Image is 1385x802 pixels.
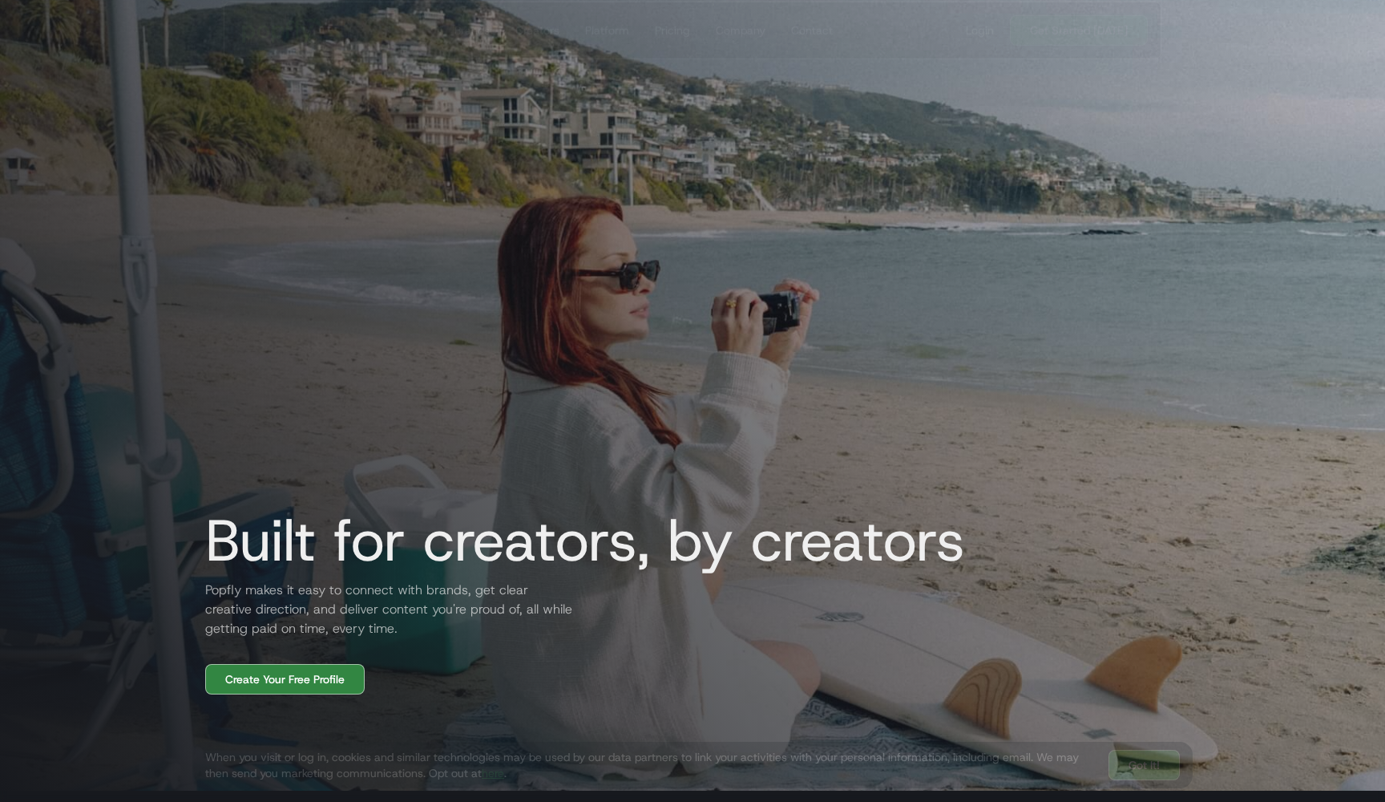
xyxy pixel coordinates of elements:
[515,22,559,38] div: Creators
[585,22,629,38] div: Platform
[716,22,765,38] div: Company
[791,22,833,38] div: Contact
[655,22,690,38] div: Pricing
[959,22,1000,38] a: Login
[205,749,1096,781] div: When you visit or log in, cookies and similar technologies may be used by our data partners to li...
[205,664,365,695] a: Create Your Free Profile
[448,2,496,59] a: Brands
[709,2,772,59] a: Company
[648,2,697,59] a: Pricing
[231,6,334,55] a: home
[454,22,490,38] div: Brands
[1010,15,1148,46] a: Get Started [DATE]
[1108,750,1180,780] a: Got It!
[966,22,994,38] div: Login
[192,508,965,573] h1: Built for creators, by creators
[482,766,504,780] a: here
[785,2,839,59] a: Contact
[509,2,566,59] a: Creators
[192,581,577,638] h2: Popfly makes it easy to connect with brands, get clear creative direction, and deliver content yo...
[579,2,636,59] a: Platform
